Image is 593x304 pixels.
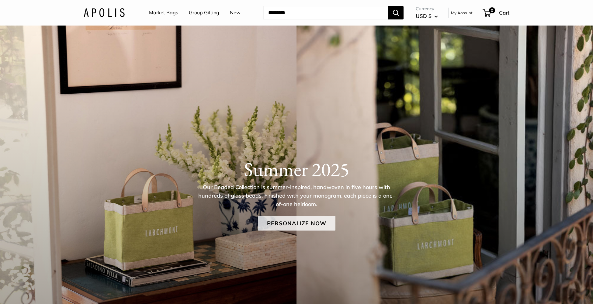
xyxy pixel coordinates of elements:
a: New [230,8,241,17]
a: My Account [451,9,473,16]
img: Apolis [84,8,125,17]
a: 0 Cart [483,8,509,18]
a: Market Bags [149,8,178,17]
span: USD $ [416,13,432,19]
button: Search [388,6,404,19]
span: Cart [499,9,509,16]
h1: Summer 2025 [84,157,509,181]
input: Search... [263,6,388,19]
span: 0 [489,7,495,13]
span: Currency [416,5,438,13]
a: Group Gifting [189,8,219,17]
p: Our Beaded Collection is summer-inspired, handwoven in five hours with hundreds of glass beads. F... [198,183,395,208]
a: Personalize Now [258,216,335,230]
button: USD $ [416,11,438,21]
